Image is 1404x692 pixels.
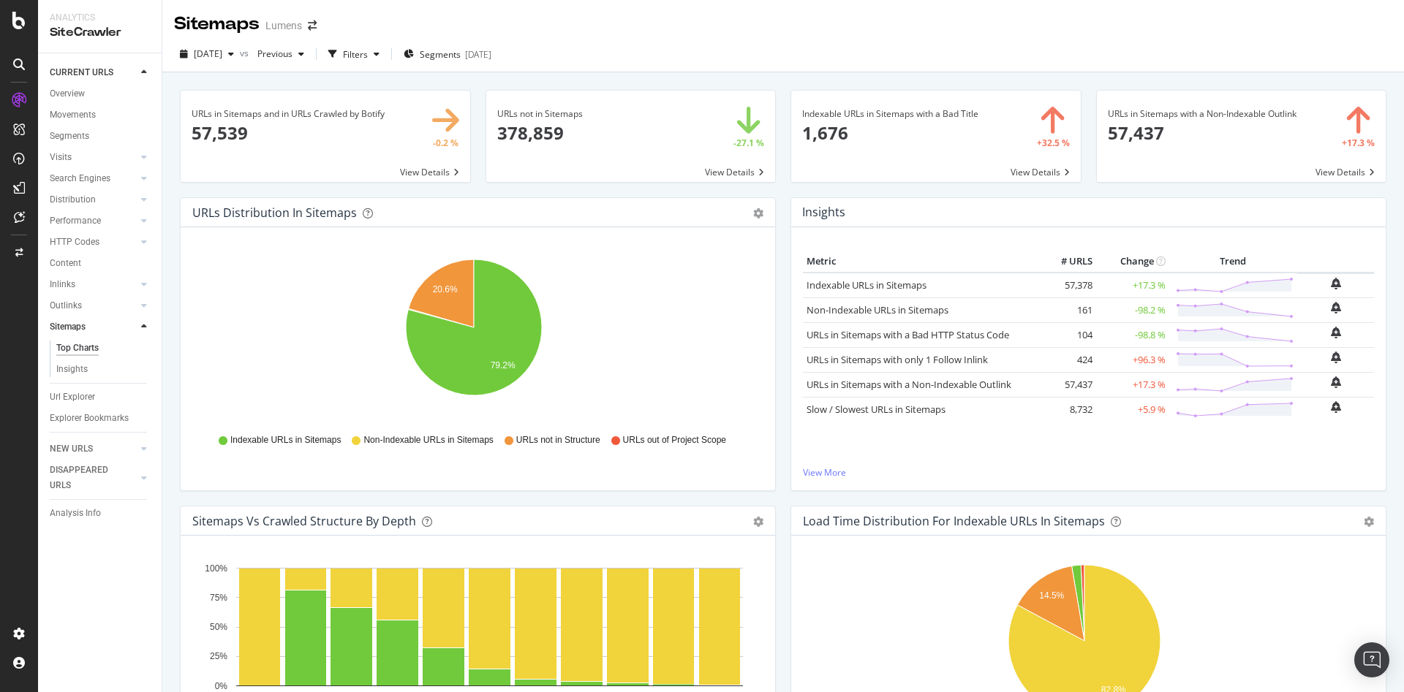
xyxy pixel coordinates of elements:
[252,47,292,60] span: Previous
[1038,297,1096,322] td: 161
[50,129,89,144] div: Segments
[50,129,151,144] a: Segments
[50,171,110,186] div: Search Engines
[50,65,113,80] div: CURRENT URLS
[50,150,137,165] a: Visits
[50,389,151,405] a: Url Explorer
[215,681,228,691] text: 0%
[210,593,227,603] text: 75%
[50,107,96,123] div: Movements
[1096,273,1169,298] td: +17.3 %
[803,251,1038,273] th: Metric
[1039,590,1064,601] text: 14.5%
[807,378,1011,391] a: URLs in Sitemaps with a Non-Indexable Outlink
[50,213,137,229] a: Performance
[194,47,222,60] span: 2025 Oct. 8th
[807,278,926,292] a: Indexable URLs in Sitemaps
[753,517,763,527] div: gear
[1331,376,1341,388] div: bell-plus
[623,434,726,446] span: URLs out of Project Scope
[1038,322,1096,347] td: 104
[56,362,151,377] a: Insights
[50,319,86,335] div: Sitemaps
[50,150,72,165] div: Visits
[343,48,368,61] div: Filters
[322,42,385,66] button: Filters
[807,303,948,316] a: Non-Indexable URLs in Sitemaps
[1038,397,1096,422] td: 8,732
[56,341,99,356] div: Top Charts
[50,463,137,493] a: DISAPPEARED URLS
[252,42,310,66] button: Previous
[1331,351,1341,363] div: bell-plus
[240,47,252,59] span: vs
[174,12,260,37] div: Sitemaps
[1038,372,1096,397] td: 57,437
[465,48,491,61] div: [DATE]
[50,107,151,123] a: Movements
[803,466,1374,479] a: View More
[50,277,137,292] a: Inlinks
[753,208,763,218] div: gear
[230,434,341,446] span: Indexable URLs in Sitemaps
[1038,347,1096,372] td: 424
[1096,397,1169,422] td: +5.9 %
[1038,251,1096,273] th: # URLS
[807,328,1009,341] a: URLs in Sitemaps with a Bad HTTP Status Code
[174,42,240,66] button: [DATE]
[433,284,458,294] text: 20.6%
[192,205,357,220] div: URLs Distribution in Sitemaps
[516,434,600,446] span: URLs not in Structure
[1096,322,1169,347] td: -98.8 %
[1331,327,1341,338] div: bell-plus
[50,506,101,521] div: Analysis Info
[50,277,75,292] div: Inlinks
[1364,517,1374,527] div: gear
[807,353,988,366] a: URLs in Sitemaps with only 1 Follow Inlink
[265,18,302,33] div: Lumens
[50,171,137,186] a: Search Engines
[50,86,85,102] div: Overview
[50,298,82,313] div: Outlinks
[363,434,493,446] span: Non-Indexable URLs in Sitemaps
[308,20,317,31] div: arrow-right-arrow-left
[50,213,101,229] div: Performance
[50,235,99,250] div: HTTP Codes
[50,389,95,405] div: Url Explorer
[50,192,137,208] a: Distribution
[50,411,129,426] div: Explorer Bookmarks
[491,360,516,370] text: 79.2%
[50,411,151,426] a: Explorer Bookmarks
[50,441,93,457] div: NEW URLS
[1038,273,1096,298] td: 57,378
[1096,297,1169,322] td: -98.2 %
[50,192,96,208] div: Distribution
[192,514,416,528] div: Sitemaps vs Crawled Structure by Depth
[210,652,227,662] text: 25%
[50,24,150,41] div: SiteCrawler
[1096,347,1169,372] td: +96.3 %
[1169,251,1297,273] th: Trend
[50,441,137,457] a: NEW URLS
[50,256,151,271] a: Content
[50,235,137,250] a: HTTP Codes
[50,12,150,24] div: Analytics
[1331,278,1341,289] div: bell-plus
[803,514,1105,528] div: Load Time Distribution for Indexable URLs in Sitemaps
[192,251,755,420] svg: A chart.
[802,202,845,222] h4: Insights
[50,256,81,271] div: Content
[50,506,151,521] a: Analysis Info
[398,42,497,66] button: Segments[DATE]
[1331,302,1341,313] div: bell-plus
[807,403,946,416] a: Slow / Slowest URLs in Sitemaps
[50,298,137,313] a: Outlinks
[56,341,151,356] a: Top Charts
[50,65,137,80] a: CURRENT URLS
[1096,251,1169,273] th: Change
[1096,372,1169,397] td: +17.3 %
[56,362,88,377] div: Insights
[420,48,461,61] span: Segments
[205,563,227,574] text: 100%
